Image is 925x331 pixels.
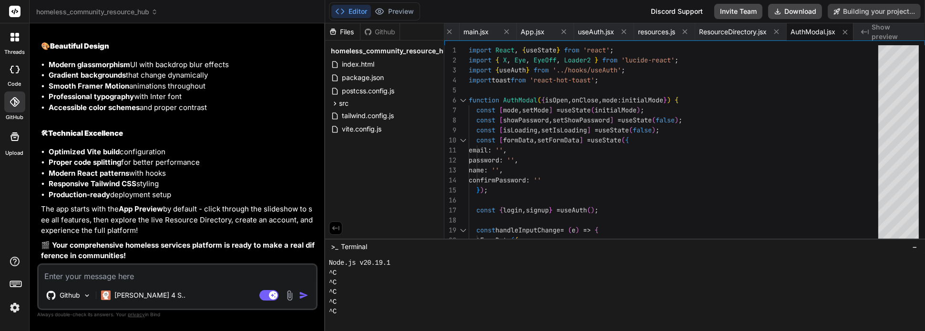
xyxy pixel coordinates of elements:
div: Files [325,27,360,37]
span: = [587,136,591,144]
div: 8 [444,115,456,125]
span: from [511,76,526,84]
span: useState [560,106,591,114]
span: React [495,46,514,54]
li: configuration [49,147,316,158]
span: mode [602,96,617,104]
span: '' [495,146,503,154]
span: { [495,66,499,74]
strong: Production-ready [49,190,110,199]
span: } [663,96,667,104]
li: that change dynamically [49,70,316,81]
span: = [560,226,564,234]
span: , [556,56,560,64]
span: from [602,56,617,64]
strong: Responsive Tailwind CSS [49,179,136,188]
span: toast [492,76,511,84]
li: and proper contrast [49,102,316,113]
span: : [484,166,488,174]
strong: Gradient backgrounds [49,70,126,80]
span: AuthModal.jsx [791,27,835,37]
span: , [514,156,518,164]
span: index.html [341,59,375,70]
span: onClose [572,96,598,104]
div: 12 [444,155,456,165]
span: ; [675,56,678,64]
span: const [476,226,495,234]
span: , [537,126,541,134]
div: 7 [444,105,456,115]
label: GitHub [6,113,23,121]
h2: 🛠 [41,128,316,139]
div: 13 [444,165,456,175]
div: 1 [444,45,456,55]
div: 16 [444,195,456,205]
span: , [518,106,522,114]
span: , [522,206,526,214]
span: homeless_community_resource_hub [36,7,158,17]
span: : [617,96,621,104]
span: ^C [329,297,337,307]
span: ] [579,136,583,144]
span: 'react-hot-toast' [530,76,595,84]
span: { [625,136,629,144]
span: AuthModal [503,96,537,104]
span: , [499,166,503,174]
span: setMode [522,106,549,114]
span: ^C [329,287,337,297]
span: name [469,166,484,174]
span: : [526,176,530,184]
span: false [656,116,675,124]
span: } [595,56,598,64]
span: vite.config.js [341,123,382,135]
span: ] [549,106,553,114]
span: initialMode [595,106,637,114]
span: const [476,116,495,124]
span: { [522,46,526,54]
span: isLoading [503,126,537,134]
div: 9 [444,125,456,135]
span: function [469,96,499,104]
span: postcss.config.js [341,85,395,97]
span: { [514,236,518,244]
span: false [633,126,652,134]
span: ( [629,126,633,134]
span: ) [576,226,579,234]
span: ; [678,116,682,124]
strong: App Preview [119,204,163,213]
span: [ [499,126,503,134]
span: Node.js v20.19.1 [329,258,391,268]
span: resources.js [638,27,675,37]
span: ( [587,206,591,214]
span: formData [503,136,534,144]
span: 'react' [583,46,610,54]
span: useState [591,136,621,144]
span: src [339,99,349,108]
strong: Smooth Framer Motion [49,81,129,90]
span: ( [537,96,541,104]
span: [ [499,116,503,124]
span: useState [526,46,556,54]
span: } [556,46,560,54]
div: Click to collapse the range. [457,95,470,105]
span: '' [507,156,514,164]
div: 11 [444,145,456,155]
p: The app starts with the by default - click through the slideshow to see all features, then explor... [41,204,316,236]
strong: Technical Excellence [48,129,123,138]
span: { [595,226,598,234]
span: = [617,116,621,124]
span: ( [621,136,625,144]
span: ; [621,66,625,74]
span: login [503,206,522,214]
span: import [469,66,492,74]
div: 5 [444,85,456,95]
div: 4 [444,75,456,85]
span: '../hooks/useAuth' [553,66,621,74]
div: Discord Support [645,4,709,19]
span: App.jsx [521,27,545,37]
span: from [564,46,579,54]
span: initialMode [621,96,663,104]
h2: 🎨 [41,41,316,52]
span: = [556,106,560,114]
span: ResourceDirectory.jsx [699,27,767,37]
